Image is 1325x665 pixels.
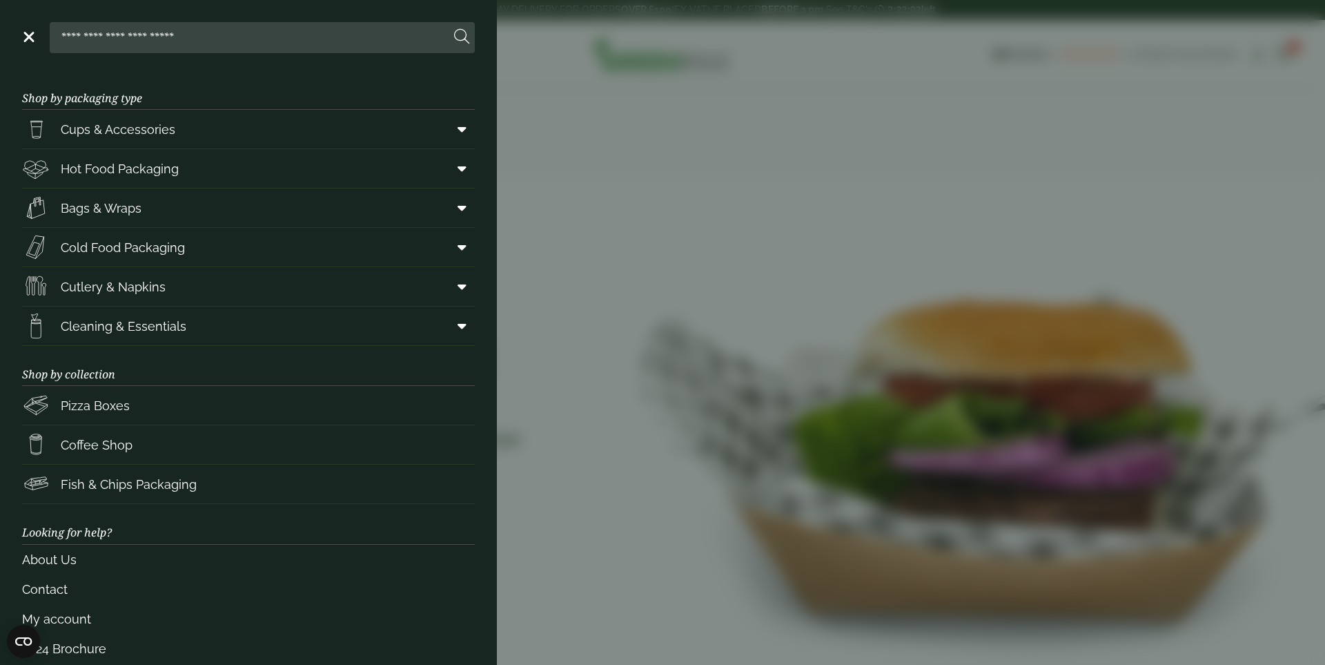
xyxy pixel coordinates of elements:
h3: Shop by collection [22,346,475,386]
a: Contact [22,575,475,604]
a: 2024 Brochure [22,634,475,664]
a: Fish & Chips Packaging [22,465,475,503]
span: Cold Food Packaging [61,238,185,257]
img: PintNhalf_cup.svg [22,115,50,143]
img: Pizza_boxes.svg [22,392,50,419]
a: Cups & Accessories [22,110,475,148]
span: Pizza Boxes [61,396,130,415]
a: About Us [22,545,475,575]
img: open-wipe.svg [22,312,50,340]
img: HotDrink_paperCup.svg [22,431,50,459]
a: Bags & Wraps [22,189,475,227]
img: Cutlery.svg [22,273,50,300]
a: Cutlery & Napkins [22,267,475,306]
img: Paper_carriers.svg [22,194,50,222]
span: Cleaning & Essentials [61,317,186,336]
button: Open CMP widget [7,625,40,658]
h3: Shop by packaging type [22,70,475,110]
span: Cups & Accessories [61,120,175,139]
img: Sandwich_box.svg [22,233,50,261]
a: Cold Food Packaging [22,228,475,267]
span: Hot Food Packaging [61,160,179,178]
a: Pizza Boxes [22,386,475,425]
img: FishNchip_box.svg [22,470,50,498]
span: Bags & Wraps [61,199,141,218]
img: Deli_box.svg [22,155,50,182]
span: Fish & Chips Packaging [61,475,197,494]
span: Cutlery & Napkins [61,278,166,296]
a: Coffee Shop [22,425,475,464]
a: Cleaning & Essentials [22,307,475,345]
span: Coffee Shop [61,436,132,454]
a: My account [22,604,475,634]
h3: Looking for help? [22,504,475,544]
a: Hot Food Packaging [22,149,475,188]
